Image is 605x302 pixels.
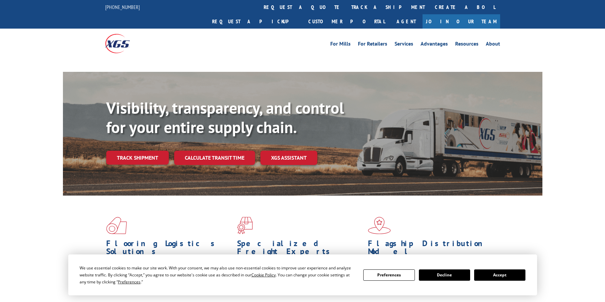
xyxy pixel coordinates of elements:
[303,14,390,29] a: Customer Portal
[474,269,525,281] button: Accept
[455,41,478,49] a: Resources
[363,269,415,281] button: Preferences
[237,239,363,259] h1: Specialized Freight Experts
[330,41,351,49] a: For Mills
[237,217,253,234] img: xgs-icon-focused-on-flooring-red
[106,217,127,234] img: xgs-icon-total-supply-chain-intelligence-red
[486,41,500,49] a: About
[106,239,232,259] h1: Flooring Logistics Solutions
[368,239,494,259] h1: Flagship Distribution Model
[421,41,448,49] a: Advantages
[390,14,423,29] a: Agent
[106,289,189,296] a: Learn More >
[105,4,140,10] a: [PHONE_NUMBER]
[368,217,391,234] img: xgs-icon-flagship-distribution-model-red
[118,279,141,285] span: Preferences
[207,14,303,29] a: Request a pickup
[68,254,537,295] div: Cookie Consent Prompt
[174,151,255,165] a: Calculate transit time
[106,151,169,165] a: Track shipment
[251,272,276,278] span: Cookie Policy
[423,14,500,29] a: Join Our Team
[395,41,413,49] a: Services
[419,269,470,281] button: Decline
[358,41,387,49] a: For Retailers
[106,97,344,137] b: Visibility, transparency, and control for your entire supply chain.
[80,264,355,285] div: We use essential cookies to make our site work. With your consent, we may also use non-essential ...
[237,289,320,296] a: Learn More >
[260,151,317,165] a: XGS ASSISTANT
